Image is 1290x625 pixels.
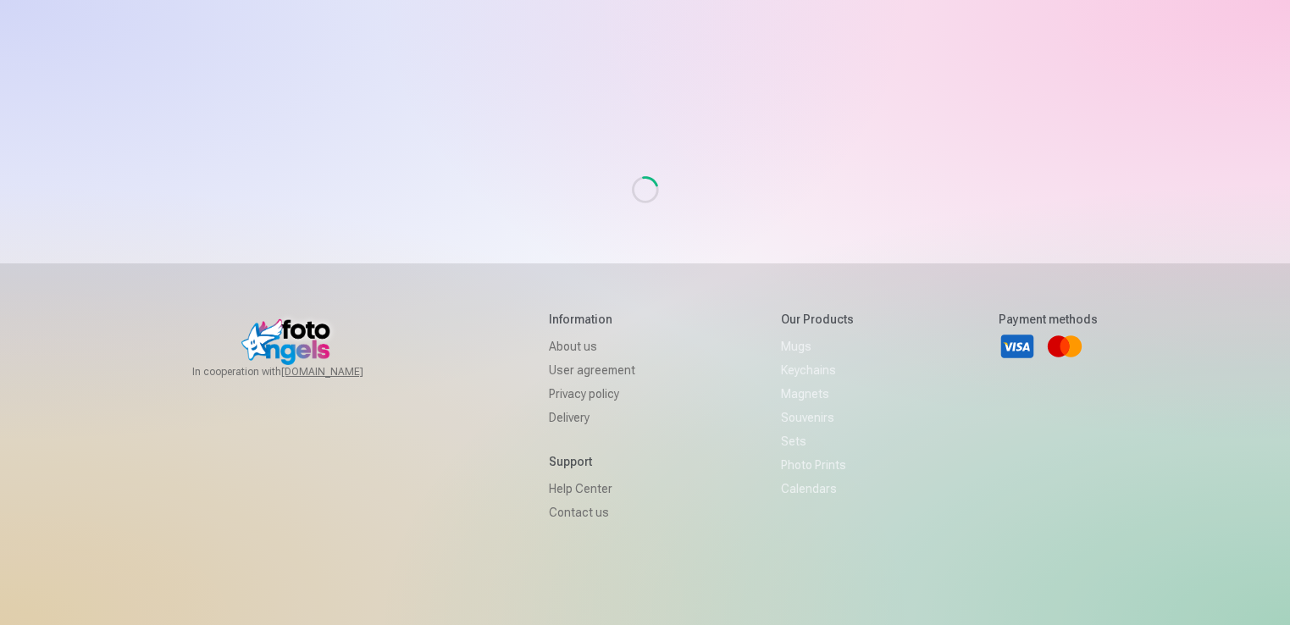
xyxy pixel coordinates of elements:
a: Contact us [549,501,635,524]
a: User agreement [549,358,635,382]
a: Keychains [781,358,854,382]
a: Mastercard [1046,328,1083,365]
h5: Payment methods [999,311,1098,328]
a: Delivery [549,406,635,429]
a: Calendars [781,477,854,501]
h5: Information [549,311,635,328]
a: Visa [999,328,1036,365]
a: Sets [781,429,854,453]
span: In cooperation with [192,365,404,379]
h5: Support [549,453,635,470]
a: Privacy policy [549,382,635,406]
a: Photo prints [781,453,854,477]
a: Help Center [549,477,635,501]
a: About us [549,335,635,358]
h5: Our products [781,311,854,328]
a: Magnets [781,382,854,406]
a: Souvenirs [781,406,854,429]
a: Mugs [781,335,854,358]
a: [DOMAIN_NAME] [281,365,404,379]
